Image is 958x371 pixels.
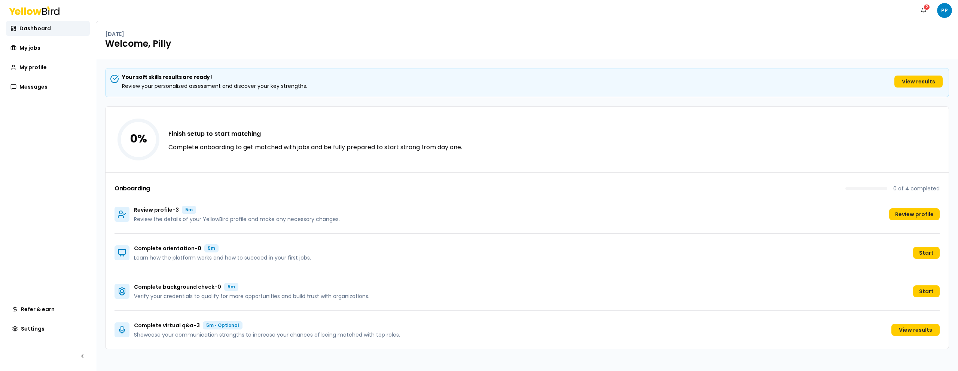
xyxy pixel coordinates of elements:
div: 5m [224,283,238,291]
button: Start [913,285,940,297]
div: Review your personalized assessment and discover your key strengths. [122,82,307,90]
a: Settings [6,321,90,336]
div: 5m • Optional [203,321,242,329]
a: Messages [6,79,90,94]
p: Review the details of your YellowBird profile and make any necessary changes. [134,215,340,223]
a: My profile [6,60,90,75]
tspan: 0 % [130,131,147,147]
span: My jobs [19,44,40,52]
div: 5m [204,244,219,252]
p: Complete background check - 0 [134,283,221,291]
span: PP [937,3,952,18]
div: 5m [182,206,196,214]
h3: Onboarding [115,185,150,191]
a: Dashboard [6,21,90,36]
span: Refer & earn [21,306,55,313]
h5: Your soft skills results are ready! [122,73,307,81]
p: 0 of 4 completed [893,185,940,192]
a: Refer & earn [6,302,90,317]
button: Start [913,247,940,259]
p: Review profile - 3 [134,206,179,214]
span: Dashboard [19,25,51,32]
a: View results [894,76,943,88]
p: Complete orientation - 0 [134,245,201,252]
a: View results [891,324,940,336]
h3: Finish setup to start matching [168,129,462,138]
p: Showcase your communication strengths to increase your chances of being matched with top roles. [134,331,400,338]
button: Review profile [889,208,940,220]
span: Settings [21,325,45,332]
p: Verify your credentials to qualify for more opportunities and build trust with organizations. [134,292,369,300]
p: Complete onboarding to get matched with jobs and be fully prepared to start strong from day one. [168,143,462,152]
span: Messages [19,83,48,91]
div: 2 [923,4,930,10]
p: Learn how the platform works and how to succeed in your first jobs. [134,254,311,261]
span: My profile [19,64,47,71]
button: 2 [916,3,931,18]
h1: Welcome, Pilly [105,38,949,50]
p: [DATE] [105,30,124,38]
p: Complete virtual q&a - 3 [134,322,200,329]
a: My jobs [6,40,90,55]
